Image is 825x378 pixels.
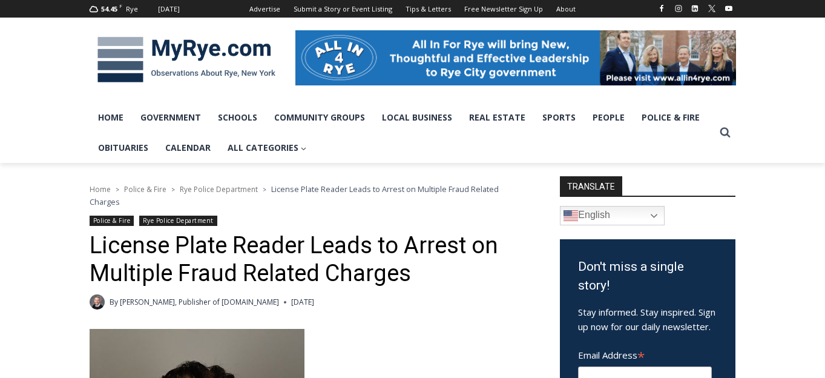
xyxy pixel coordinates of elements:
button: View Search Form [714,122,736,144]
time: [DATE] [291,296,314,308]
a: Police & Fire [124,184,166,194]
div: Rye [126,4,138,15]
label: Email Address [578,343,712,365]
a: Real Estate [461,102,534,133]
nav: Primary Navigation [90,102,714,164]
a: People [584,102,633,133]
a: Author image [90,294,105,310]
a: English [560,206,665,225]
p: Stay informed. Stay inspired. Sign up now for our daily newsletter. [578,305,717,334]
a: Rye Police Department [180,184,258,194]
a: Police & Fire [633,102,708,133]
span: All Categories [228,141,307,154]
a: Facebook [654,1,669,16]
span: > [263,185,266,194]
a: Calendar [157,133,219,163]
a: Community Groups [266,102,373,133]
a: Schools [209,102,266,133]
img: MyRye.com [90,28,283,91]
img: All in for Rye [295,30,736,85]
h1: License Plate Reader Leads to Arrest on Multiple Fraud Related Charges [90,232,528,287]
a: Obituaries [90,133,157,163]
a: Home [90,102,132,133]
a: Instagram [671,1,686,16]
div: [DATE] [158,4,180,15]
span: By [110,296,118,308]
a: Home [90,184,111,194]
a: Government [132,102,209,133]
a: Rye Police Department [139,216,217,226]
span: > [116,185,119,194]
a: Police & Fire [90,216,134,226]
a: YouTube [721,1,736,16]
a: All Categories [219,133,315,163]
span: 54.45 [101,4,117,13]
nav: Breadcrumbs [90,183,528,208]
span: License Plate Reader Leads to Arrest on Multiple Fraud Related Charges [90,184,499,207]
a: [PERSON_NAME], Publisher of [DOMAIN_NAME] [120,297,279,307]
strong: TRANSLATE [560,176,622,196]
a: Local Business [373,102,461,133]
a: X [705,1,719,16]
span: > [171,185,175,194]
h3: Don't miss a single story! [578,257,717,296]
img: en [564,208,578,223]
a: Sports [534,102,584,133]
a: Linkedin [688,1,702,16]
span: F [119,2,122,9]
